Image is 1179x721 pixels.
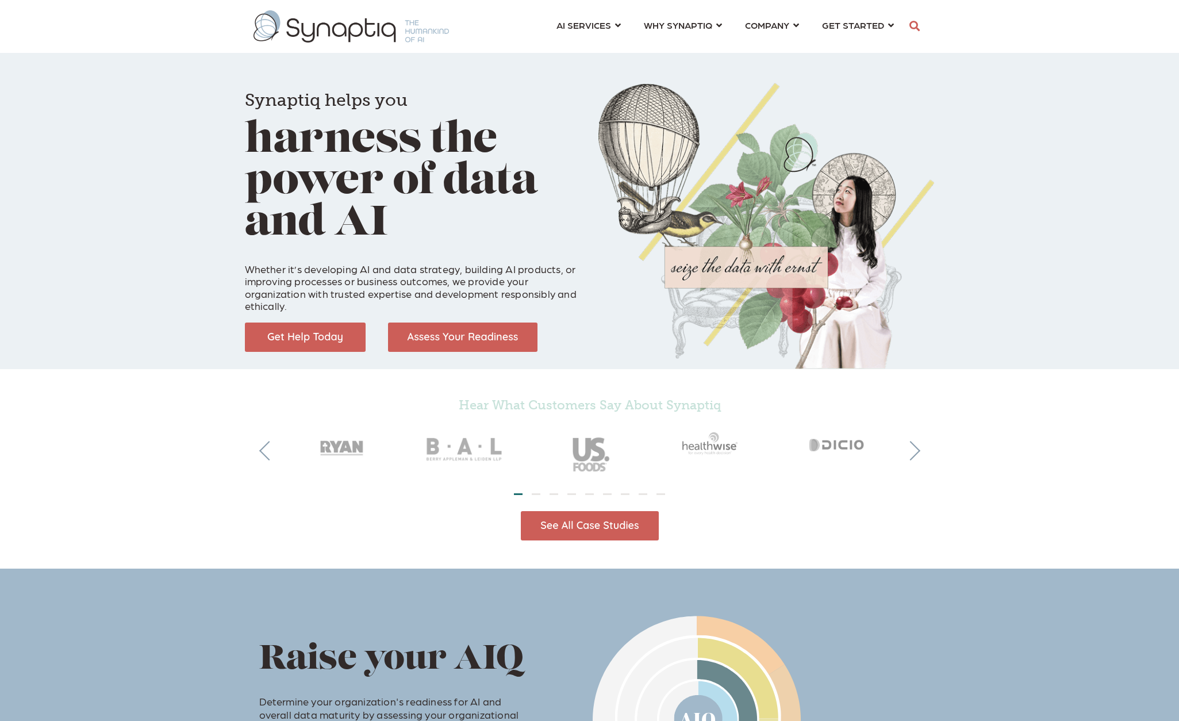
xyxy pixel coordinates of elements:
[652,418,776,469] img: Healthwise_gray50
[776,418,900,469] img: Dicio
[585,493,594,495] li: Page dot 5
[556,17,611,33] span: AI SERVICES
[259,441,279,461] button: Previous
[745,17,789,33] span: COMPANY
[822,14,894,36] a: GET STARTED
[245,90,408,110] span: Synaptiq helps you
[644,14,722,36] a: WHY SYNAPTIQ
[528,418,652,482] img: USFoods_gray50
[567,493,576,495] li: Page dot 4
[514,493,523,495] li: Page dot 1
[279,398,900,413] h5: Hear What Customers Say About Synaptiq
[901,441,920,461] button: Next
[254,10,449,43] img: synaptiq logo-1
[279,418,404,469] img: RyanCompanies_gray50_2
[639,493,647,495] li: Page dot 8
[603,493,612,495] li: Page dot 6
[550,493,558,495] li: Page dot 3
[745,14,799,36] a: COMPANY
[621,493,629,495] li: Page dot 7
[656,493,665,495] li: Page dot 9
[245,250,581,312] p: Whether it’s developing AI and data strategy, building AI products, or improving processes or bus...
[245,75,581,245] h1: harness the power of data and AI
[388,323,537,352] img: Assess Your Readiness
[521,511,659,540] img: See All Case Studies
[545,6,905,47] nav: menu
[532,493,540,495] li: Page dot 2
[245,323,366,352] img: Get Help Today
[822,17,884,33] span: GET STARTED
[598,83,935,369] img: Collage of girl, balloon, bird, and butterfly, with seize the data with ernst text
[404,418,528,482] img: BAL_gray50
[259,643,524,677] span: Raise your AIQ
[644,17,712,33] span: WHY SYNAPTIQ
[556,14,621,36] a: AI SERVICES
